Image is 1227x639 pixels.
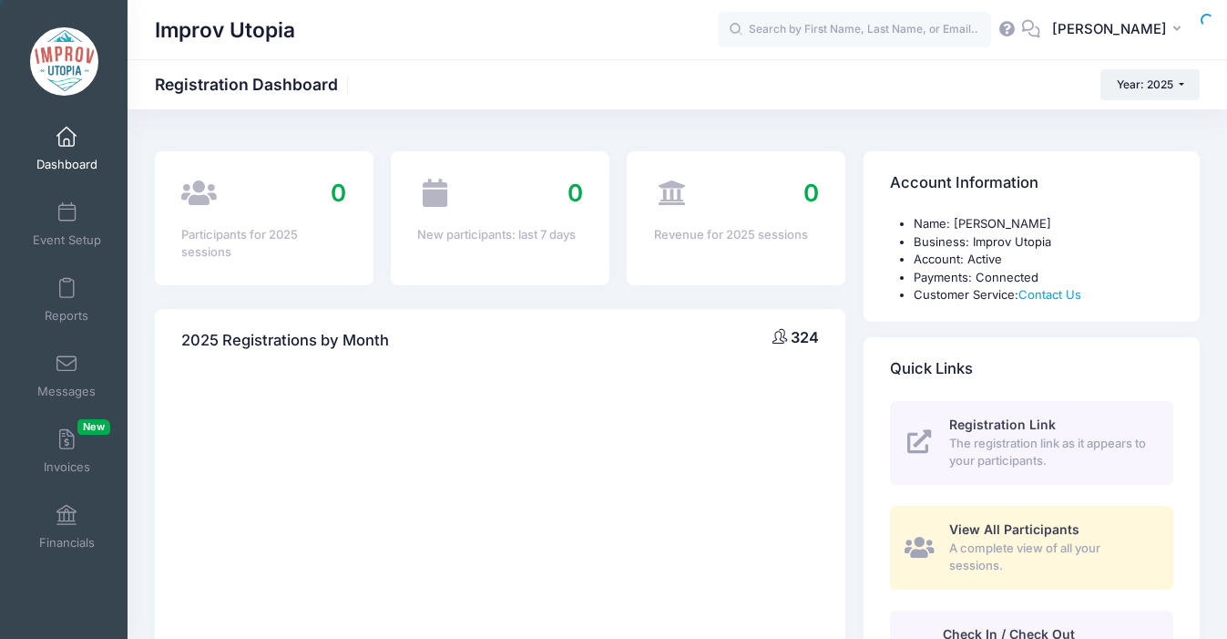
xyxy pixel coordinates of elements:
[24,268,110,332] a: Reports
[654,226,819,244] div: Revenue for 2025 sessions
[914,286,1173,304] li: Customer Service:
[890,506,1173,590] a: View All Participants A complete view of all your sessions.
[30,27,98,96] img: Improv Utopia
[949,435,1152,470] span: The registration link as it appears to your participants.
[45,308,88,324] span: Reports
[181,314,389,366] h4: 2025 Registrations by Month
[24,192,110,256] a: Event Setup
[914,251,1173,269] li: Account: Active
[1117,77,1173,91] span: Year: 2025
[949,521,1079,537] span: View All Participants
[44,459,90,475] span: Invoices
[33,232,101,248] span: Event Setup
[24,419,110,483] a: InvoicesNew
[890,343,973,395] h4: Quick Links
[331,179,346,207] span: 0
[181,226,346,262] div: Participants for 2025 sessions
[155,9,295,51] h1: Improv Utopia
[1052,19,1167,39] span: [PERSON_NAME]
[37,384,96,399] span: Messages
[1018,287,1081,302] a: Contact Us
[1040,9,1200,51] button: [PERSON_NAME]
[567,179,583,207] span: 0
[949,540,1152,575] span: A complete view of all your sessions.
[791,328,819,346] span: 324
[890,158,1038,210] h4: Account Information
[155,75,353,94] h1: Registration Dashboard
[24,344,110,407] a: Messages
[914,215,1173,233] li: Name: [PERSON_NAME]
[914,233,1173,252] li: Business: Improv Utopia
[24,117,110,180] a: Dashboard
[36,157,97,172] span: Dashboard
[718,12,991,48] input: Search by First Name, Last Name, or Email...
[914,269,1173,287] li: Payments: Connected
[1100,69,1200,100] button: Year: 2025
[24,495,110,559] a: Financials
[803,179,819,207] span: 0
[949,417,1056,432] span: Registration Link
[890,401,1173,485] a: Registration Link The registration link as it appears to your participants.
[77,419,110,435] span: New
[417,226,582,244] div: New participants: last 7 days
[39,535,95,551] span: Financials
